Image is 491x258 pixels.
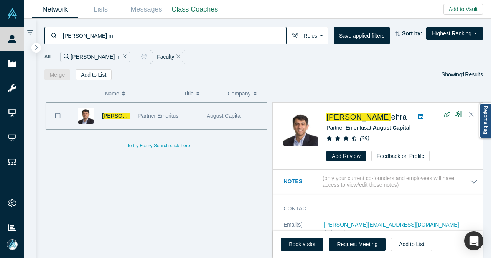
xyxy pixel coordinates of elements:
span: (primary) [324,230,345,236]
button: Feedback on Profile [371,151,430,161]
button: Add to List [76,69,112,80]
span: Partner Emeritus at [326,125,410,131]
a: Lists [78,0,124,18]
span: August Capital [207,113,242,119]
button: Request Meeting [329,238,386,251]
img: Mia Scott's Account [7,239,18,250]
button: Highest Ranking [426,27,483,40]
button: Close [466,108,477,121]
span: Company [228,85,251,102]
button: Add Review [326,151,366,161]
button: Save applied filters [334,27,390,44]
button: To try Fuzzy Search click here [122,141,196,151]
a: Report a bug! [479,103,491,138]
strong: Sort by: [402,30,422,36]
button: Add to Vault [443,4,483,15]
button: Bookmark [46,103,70,129]
dt: Email(s) [283,221,324,245]
h3: Notes [283,177,321,186]
input: Search by name, title, company, summary, expertise, investment criteria or topics of focus [62,26,286,44]
span: Partner Emeritus [138,113,178,119]
span: [PERSON_NAME] [326,113,391,121]
span: [PERSON_NAME] [102,113,146,119]
a: Network [32,0,78,18]
a: Messages [124,0,169,18]
a: [PERSON_NAME] [102,113,157,119]
p: (only your current co-founders and employees will have access to view/edit these notes) [323,175,470,188]
a: [PERSON_NAME][EMAIL_ADDRESS][DOMAIN_NAME] [324,222,459,228]
a: August Capital [373,125,411,131]
a: Class Coaches [169,0,221,18]
span: Name [105,85,119,102]
img: Alchemist Vault Logo [7,8,18,19]
button: Roles [286,27,328,44]
button: Notes (only your current co-founders and employees will have access to view/edit these notes) [283,175,478,188]
button: Name [105,85,176,102]
button: Remove Filter [121,53,127,61]
button: Remove Filter [174,53,180,61]
a: Book a slot [281,238,323,251]
button: Add to List [391,238,432,251]
span: All: [44,53,53,61]
strong: 1 [462,71,465,77]
div: Showing [442,69,483,80]
button: Company [228,85,264,102]
button: Title [184,85,220,102]
i: ( 39 ) [360,135,369,141]
span: ehra [391,113,407,121]
div: Faculty [152,52,183,62]
span: Title [184,85,194,102]
button: Merge [44,69,71,80]
img: Vivek Mehra's Profile Image [78,108,94,124]
div: [PERSON_NAME] m [60,52,130,62]
span: Results [462,71,483,77]
h3: Contact [283,205,467,213]
a: [PERSON_NAME]ehra [326,113,407,121]
img: Vivek Mehra's Profile Image [283,111,318,146]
